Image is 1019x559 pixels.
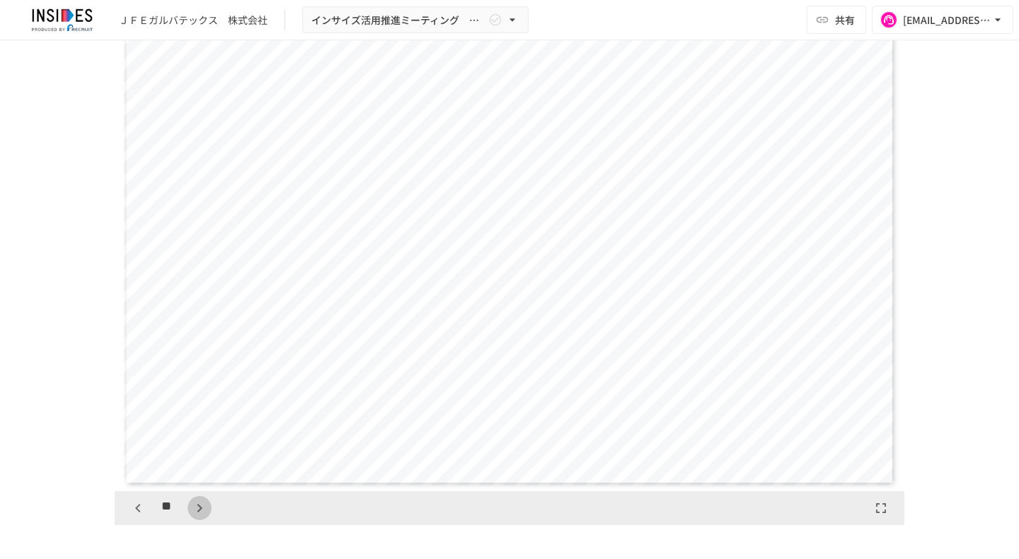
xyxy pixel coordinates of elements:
span: 共有 [835,12,855,28]
button: [EMAIL_ADDRESS][DOMAIN_NAME] [872,6,1013,34]
img: JmGSPSkPjKwBq77AtHmwC7bJguQHJlCRQfAXtnx4WuV [17,8,108,31]
div: [EMAIL_ADDRESS][DOMAIN_NAME] [903,11,991,29]
button: 共有 [807,6,866,34]
span: インサイズ活用推進ミーティング ～1回目～ [311,11,485,29]
div: ＪＦＥガルバテックス 株式会社 [119,13,267,28]
button: インサイズ活用推進ミーティング ～1回目～ [302,6,529,34]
